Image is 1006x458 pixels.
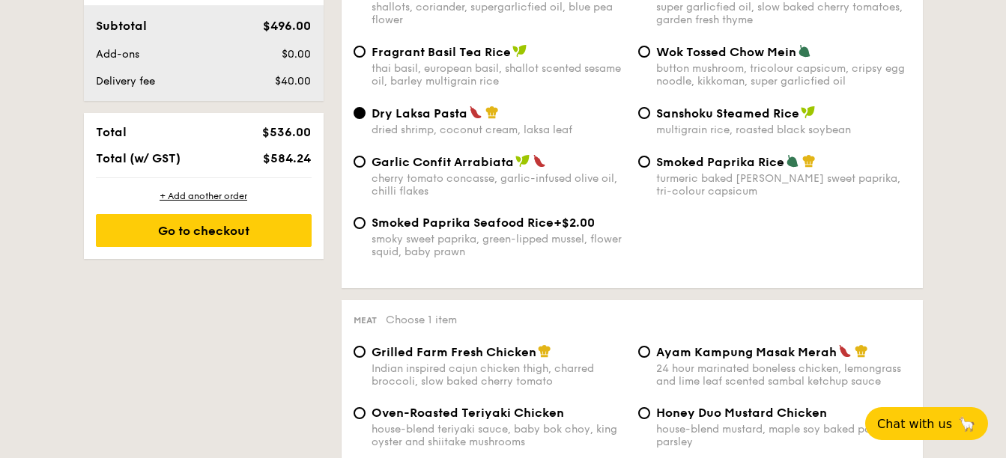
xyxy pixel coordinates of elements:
div: thai basil, european basil, shallot scented sesame oil, barley multigrain rice [372,62,626,88]
div: Indian inspired cajun chicken thigh, charred broccoli, slow baked cherry tomato [372,362,626,388]
input: Honey Duo Mustard Chickenhouse-blend mustard, maple soy baked potato, parsley [638,407,650,419]
span: Subtotal [96,19,147,33]
img: icon-vegan.f8ff3823.svg [515,154,530,168]
input: Grilled Farm Fresh ChickenIndian inspired cajun chicken thigh, charred broccoli, slow baked cherr... [354,346,366,358]
span: $0.00 [282,48,311,61]
div: Go to checkout [96,214,312,247]
span: Chat with us [877,417,952,431]
span: Smoked Paprika Rice [656,155,784,169]
input: Smoked Paprika Seafood Rice+$2.00smoky sweet paprika, green-lipped mussel, flower squid, baby prawn [354,217,366,229]
div: + Add another order [96,190,312,202]
img: icon-chef-hat.a58ddaea.svg [538,344,551,358]
img: icon-chef-hat.a58ddaea.svg [802,154,816,168]
button: Chat with us🦙 [865,407,988,440]
span: Sanshoku Steamed Rice [656,106,799,120]
img: icon-chef-hat.a58ddaea.svg [485,106,499,119]
input: Ayam Kampung Masak Merah24 hour marinated boneless chicken, lemongrass and lime leaf scented samb... [638,346,650,358]
span: $40.00 [275,75,311,88]
span: Choose 1 item [386,314,457,326]
input: Smoked Paprika Riceturmeric baked [PERSON_NAME] sweet paprika, tri-colour capsicum [638,156,650,168]
input: Dry Laksa Pastadried shrimp, coconut cream, laksa leaf [354,107,366,119]
div: house-blend teriyaki sauce, baby bok choy, king oyster and shiitake mushrooms [372,423,626,448]
img: icon-vegan.f8ff3823.svg [512,44,527,58]
img: icon-spicy.37a8142b.svg [469,106,482,119]
div: smoky sweet paprika, green-lipped mussel, flower squid, baby prawn [372,233,626,258]
span: Ayam Kampung Masak Merah [656,345,837,359]
span: Add-ons [96,48,139,61]
span: 🦙 [958,415,976,433]
img: icon-chef-hat.a58ddaea.svg [855,344,868,358]
span: Delivery fee [96,75,155,88]
span: +$2.00 [554,216,595,230]
span: Meat [354,315,377,326]
div: turmeric baked [PERSON_NAME] sweet paprika, tri-colour capsicum [656,172,911,198]
span: Oven-Roasted Teriyaki Chicken [372,406,564,420]
span: Smoked Paprika Seafood Rice [372,216,554,230]
img: icon-spicy.37a8142b.svg [838,344,852,358]
span: Dry Laksa Pasta [372,106,467,120]
span: $536.00 [262,125,311,139]
span: $584.24 [263,151,311,165]
input: Garlic Confit Arrabiatacherry tomato concasse, garlic-infused olive oil, chilli flakes [354,156,366,168]
img: icon-spicy.37a8142b.svg [533,154,546,168]
div: shallots, coriander, supergarlicfied oil, blue pea flower [372,1,626,26]
input: Sanshoku Steamed Ricemultigrain rice, roasted black soybean [638,107,650,119]
span: Fragrant Basil Tea Rice [372,45,511,59]
div: dried shrimp, coconut cream, laksa leaf [372,123,626,136]
img: icon-vegetarian.fe4039eb.svg [786,154,799,168]
span: $496.00 [263,19,311,33]
span: Wok Tossed Chow Mein [656,45,796,59]
div: house-blend mustard, maple soy baked potato, parsley [656,423,911,448]
span: Garlic Confit Arrabiata [372,155,514,169]
input: Fragrant Basil Tea Ricethai basil, european basil, shallot scented sesame oil, barley multigrain ... [354,46,366,58]
input: Oven-Roasted Teriyaki Chickenhouse-blend teriyaki sauce, baby bok choy, king oyster and shiitake ... [354,407,366,419]
input: Wok Tossed Chow Meinbutton mushroom, tricolour capsicum, cripsy egg noodle, kikkoman, super garli... [638,46,650,58]
div: multigrain rice, roasted black soybean [656,123,911,136]
div: button mushroom, tricolour capsicum, cripsy egg noodle, kikkoman, super garlicfied oil [656,62,911,88]
span: Grilled Farm Fresh Chicken [372,345,536,359]
span: Honey Duo Mustard Chicken [656,406,827,420]
div: super garlicfied oil, slow baked cherry tomatoes, garden fresh thyme [656,1,911,26]
img: icon-vegan.f8ff3823.svg [801,106,816,119]
span: Total [96,125,127,139]
span: Total (w/ GST) [96,151,181,165]
div: 24 hour marinated boneless chicken, lemongrass and lime leaf scented sambal ketchup sauce [656,362,911,388]
img: icon-vegetarian.fe4039eb.svg [798,44,811,58]
div: cherry tomato concasse, garlic-infused olive oil, chilli flakes [372,172,626,198]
